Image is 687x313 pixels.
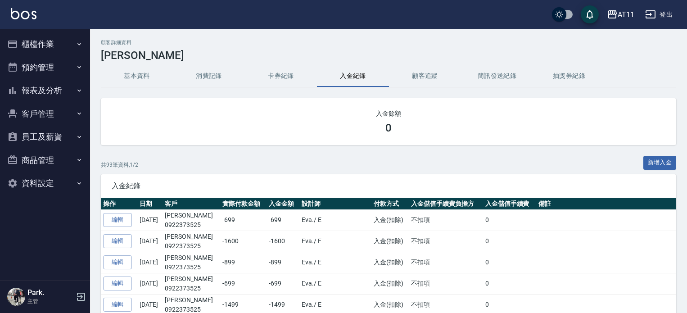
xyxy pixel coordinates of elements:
p: 0922373525 [165,284,218,293]
td: [PERSON_NAME] [163,209,220,231]
td: -1600 [267,231,299,252]
td: Eva. / E [299,252,371,273]
button: 抽獎券紀錄 [533,65,605,87]
button: 客戶管理 [4,102,86,126]
th: 入金儲值手續費 [483,198,537,210]
td: -699 [267,209,299,231]
td: [DATE] [137,252,163,273]
td: -1600 [220,231,267,252]
div: AT11 [618,9,634,20]
a: 編輯 [103,213,132,227]
td: 0 [483,231,537,252]
td: -899 [220,252,267,273]
button: save [581,5,599,23]
h2: 入金餘額 [112,109,665,118]
button: 基本資料 [101,65,173,87]
button: 入金紀錄 [317,65,389,87]
td: Eva. / E [299,273,371,294]
p: 0922373525 [165,220,218,230]
th: 客戶 [163,198,220,210]
button: 卡券紀錄 [245,65,317,87]
th: 操作 [101,198,137,210]
th: 備註 [536,198,676,210]
td: 不扣項 [409,252,483,273]
th: 入金金額 [267,198,299,210]
button: 登出 [642,6,676,23]
td: -899 [267,252,299,273]
td: 0 [483,209,537,231]
img: Logo [11,8,36,19]
th: 日期 [137,198,163,210]
a: 編輯 [103,298,132,312]
td: 0 [483,252,537,273]
td: [DATE] [137,273,163,294]
td: 不扣項 [409,273,483,294]
button: 員工及薪資 [4,125,86,149]
a: 編輯 [103,277,132,290]
td: -699 [220,209,267,231]
td: 入金(扣除) [371,231,409,252]
h5: Park. [27,288,73,297]
td: -699 [267,273,299,294]
td: Eva. / E [299,209,371,231]
button: 簡訊發送紀錄 [461,65,533,87]
span: 入金紀錄 [112,181,665,191]
button: 消費記錄 [173,65,245,87]
p: 0922373525 [165,241,218,251]
th: 付款方式 [371,198,409,210]
button: AT11 [603,5,638,24]
td: 入金(扣除) [371,273,409,294]
td: -699 [220,273,267,294]
a: 編輯 [103,255,132,269]
th: 設計師 [299,198,371,210]
button: 顧客追蹤 [389,65,461,87]
td: [PERSON_NAME] [163,252,220,273]
td: [PERSON_NAME] [163,231,220,252]
td: 不扣項 [409,231,483,252]
p: 0922373525 [165,263,218,272]
td: 不扣項 [409,209,483,231]
th: 入金儲值手續費負擔方 [409,198,483,210]
p: 主管 [27,297,73,305]
button: 櫃檯作業 [4,32,86,56]
button: 預約管理 [4,56,86,79]
h3: 0 [385,122,392,134]
td: [DATE] [137,231,163,252]
button: 商品管理 [4,149,86,172]
h2: 顧客詳細資料 [101,40,676,45]
td: 入金(扣除) [371,209,409,231]
img: Person [7,288,25,306]
td: [PERSON_NAME] [163,273,220,294]
button: 資料設定 [4,172,86,195]
button: 報表及分析 [4,79,86,102]
a: 編輯 [103,234,132,248]
td: [DATE] [137,209,163,231]
td: 0 [483,273,537,294]
button: 新增入金 [643,156,677,170]
p: 共 93 筆資料, 1 / 2 [101,161,138,169]
td: 入金(扣除) [371,252,409,273]
th: 實際付款金額 [220,198,267,210]
td: Eva. / E [299,231,371,252]
h3: [PERSON_NAME] [101,49,676,62]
